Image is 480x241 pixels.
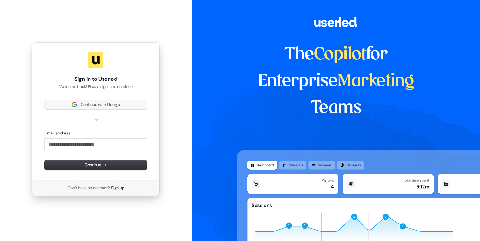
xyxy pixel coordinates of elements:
h1: The for Enterprise Teams [237,41,435,121]
p: Welcome back! Please sign in to continue [45,84,147,90]
h1: Sign in to Userled [45,75,147,83]
button: Continue [45,160,147,170]
img: Sign in with Google [72,102,77,107]
img: Userled [88,52,103,68]
span: Continue [85,162,107,168]
label: Email address [45,130,70,136]
span: Marketing [337,73,414,90]
span: Don’t have an account? [68,185,110,191]
button: Sign in with GoogleContinue with Google [45,100,147,109]
span: Continue with Google [81,102,120,107]
span: Copilot [314,46,366,63]
a: Sign up [111,185,124,191]
p: or [94,117,98,123]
